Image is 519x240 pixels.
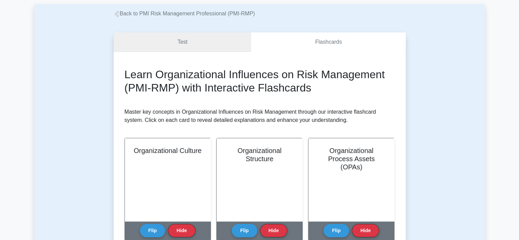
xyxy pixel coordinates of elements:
h2: Organizational Structure [225,146,294,163]
h2: Organizational Culture [133,146,202,155]
h2: Learn Organizational Influences on Risk Management (PMI-RMP) with Interactive Flashcards [125,68,395,94]
p: Master key concepts in Organizational Influences on Risk Management through our interactive flash... [125,108,395,124]
button: Hide [260,224,287,237]
h2: Organizational Process Assets (OPAs) [317,146,386,171]
button: Flip [232,224,257,237]
button: Flip [323,224,349,237]
button: Flip [140,224,165,237]
button: Hide [352,224,379,237]
a: Flashcards [251,32,405,52]
button: Hide [168,224,195,237]
a: Test [114,32,251,52]
a: Back to PMI Risk Management Professional (PMI-RMP) [114,11,255,16]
